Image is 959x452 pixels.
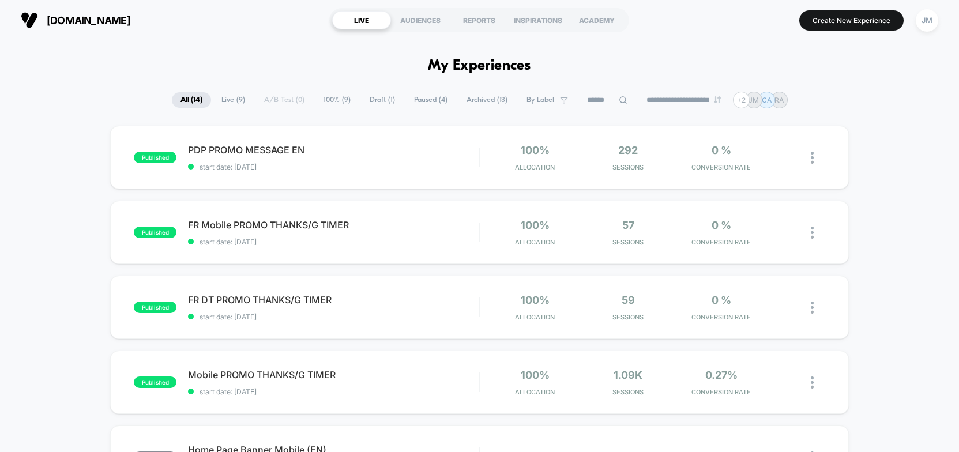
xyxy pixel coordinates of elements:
img: close [811,152,814,164]
button: JM [912,9,942,32]
img: close [811,302,814,314]
span: start date: [DATE] [188,238,479,246]
span: 1.09k [614,369,642,381]
div: ACADEMY [567,11,626,29]
span: 57 [622,219,634,231]
span: Sessions [585,238,672,246]
span: 100% ( 9 ) [315,92,359,108]
img: close [811,227,814,239]
span: Allocation [515,313,555,321]
span: start date: [DATE] [188,387,479,396]
span: Paused ( 4 ) [405,92,456,108]
button: [DOMAIN_NAME] [17,11,134,29]
div: INSPIRATIONS [509,11,567,29]
span: 292 [618,144,638,156]
span: 0 % [712,144,731,156]
div: AUDIENCES [391,11,450,29]
span: published [134,376,176,388]
span: 0.27% [705,369,738,381]
span: CONVERSION RATE [678,313,765,321]
span: Allocation [515,163,555,171]
button: Create New Experience [799,10,904,31]
span: FR DT PROMO THANKS/G TIMER [188,294,479,306]
div: JM [916,9,938,32]
span: [DOMAIN_NAME] [47,14,130,27]
p: CA [762,96,772,104]
span: published [134,302,176,313]
span: PDP PROMO MESSAGE EN [188,144,479,156]
span: Archived ( 13 ) [458,92,516,108]
span: 100% [521,144,550,156]
span: Sessions [585,313,672,321]
span: Draft ( 1 ) [361,92,404,108]
span: CONVERSION RATE [678,388,765,396]
span: Sessions [585,163,672,171]
span: 100% [521,294,550,306]
div: REPORTS [450,11,509,29]
span: Mobile PROMO THANKS/G TIMER [188,369,479,381]
img: end [714,96,721,103]
span: 59 [622,294,635,306]
span: Allocation [515,388,555,396]
span: All ( 14 ) [172,92,211,108]
span: 0 % [712,219,731,231]
h1: My Experiences [428,58,531,74]
span: 0 % [712,294,731,306]
span: Live ( 9 ) [213,92,254,108]
span: CONVERSION RATE [678,163,765,171]
span: CONVERSION RATE [678,238,765,246]
p: JM [749,96,759,104]
span: 100% [521,369,550,381]
span: published [134,227,176,238]
img: Visually logo [21,12,38,29]
span: Sessions [585,388,672,396]
div: LIVE [332,11,391,29]
span: By Label [526,96,554,104]
span: FR Mobile PROMO THANKS/G TIMER [188,219,479,231]
span: published [134,152,176,163]
div: + 2 [733,92,750,108]
span: 100% [521,219,550,231]
span: start date: [DATE] [188,312,479,321]
img: close [811,376,814,389]
p: RA [774,96,784,104]
span: start date: [DATE] [188,163,479,171]
span: Allocation [515,238,555,246]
